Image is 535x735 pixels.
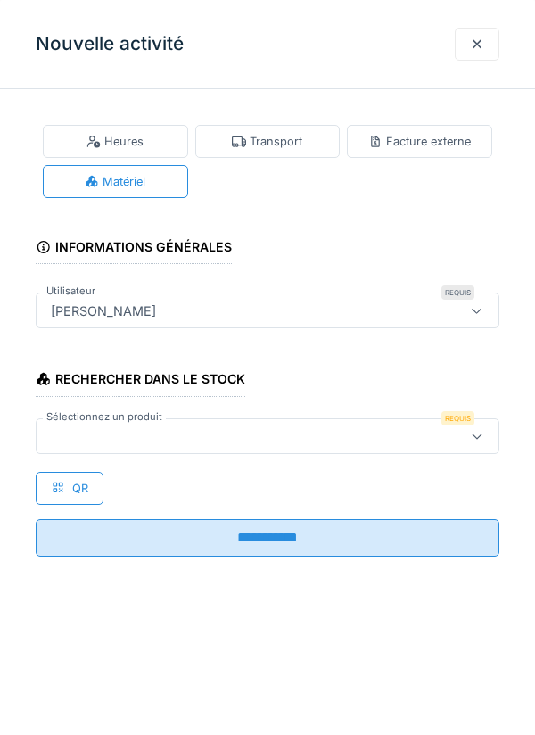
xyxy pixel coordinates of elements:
div: Transport [232,133,302,150]
label: Utilisateur [43,284,99,299]
div: Heures [86,133,144,150]
div: Requis [441,285,474,300]
label: Sélectionnez un produit [43,409,166,425]
div: Facture externe [368,133,471,150]
div: Informations générales [36,234,232,264]
h3: Nouvelle activité [36,33,184,55]
div: [PERSON_NAME] [44,301,163,320]
div: Matériel [85,173,145,190]
div: Rechercher dans le stock [36,366,245,396]
div: QR [36,472,103,505]
div: Requis [441,411,474,425]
